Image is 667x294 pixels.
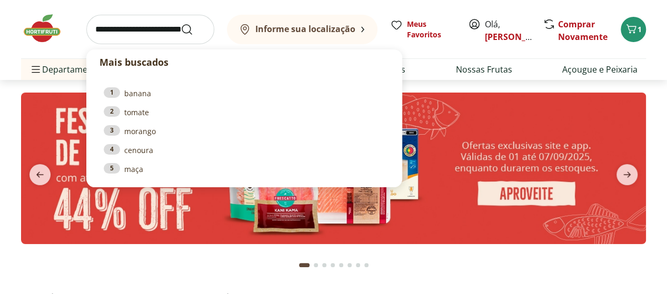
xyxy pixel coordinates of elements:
button: Go to page 8 from fs-carousel [362,252,371,278]
button: Go to page 5 from fs-carousel [337,252,345,278]
button: Informe sua localização [227,15,377,44]
button: Go to page 2 from fs-carousel [312,252,320,278]
div: 2 [104,106,120,117]
a: 4cenoura [104,144,385,156]
a: 5maça [104,163,385,175]
button: Go to page 7 from fs-carousel [354,252,362,278]
button: previous [21,164,59,185]
span: Departamentos [29,57,105,82]
span: 1 [638,24,642,34]
a: [PERSON_NAME] [485,31,553,43]
img: Hortifruti [21,13,74,44]
input: search [86,15,214,44]
div: 4 [104,144,120,155]
button: Carrinho [621,17,646,42]
a: Açougue e Peixaria [562,63,638,76]
a: Meus Favoritos [390,19,455,40]
a: 1banana [104,87,385,99]
p: Mais buscados [99,55,389,69]
div: 5 [104,163,120,174]
a: Comprar Novamente [558,18,608,43]
button: Current page from fs-carousel [297,252,312,278]
button: Go to page 4 from fs-carousel [328,252,337,278]
b: Informe sua localização [255,23,355,35]
div: 3 [104,125,120,136]
span: Meus Favoritos [407,19,455,40]
a: Nossas Frutas [455,63,512,76]
span: Olá, [485,18,532,43]
button: Go to page 6 from fs-carousel [345,252,354,278]
button: next [608,164,646,185]
div: 1 [104,87,120,98]
button: Menu [29,57,42,82]
a: 2tomate [104,106,385,118]
a: 3morango [104,125,385,137]
button: Submit Search [181,23,206,36]
button: Go to page 3 from fs-carousel [320,252,328,278]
